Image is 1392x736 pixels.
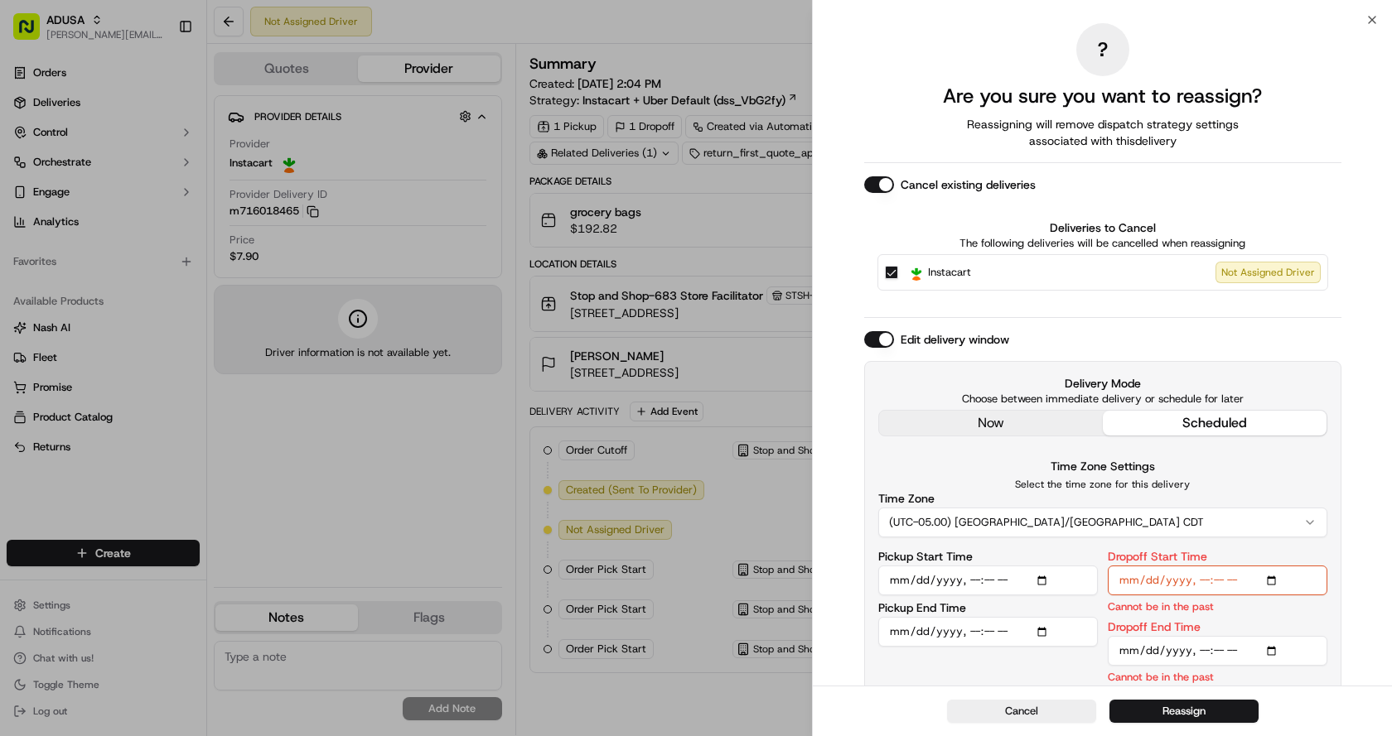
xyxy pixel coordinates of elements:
[1108,599,1214,614] p: Cannot be in the past
[17,242,30,255] div: 📗
[943,83,1262,109] h2: Are you sure you want to reassign?
[878,493,935,504] label: Time Zone
[878,478,1327,491] p: Select the time zone for this delivery
[928,264,971,281] span: Instacart
[944,116,1262,149] span: Reassigning will remove dispatch strategy settings associated with this delivery
[877,219,1328,236] label: Deliveries to Cancel
[10,233,133,263] a: 📗Knowledge Base
[282,163,302,183] button: Start new chat
[1103,411,1327,435] button: scheduled
[947,700,1096,723] button: Cancel
[157,240,266,257] span: API Documentation
[56,158,272,175] div: Start new chat
[56,175,210,188] div: We're available if you need us!
[17,158,46,188] img: 1736555255976-a54dd68f-1ca7-489b-9aae-adbdc363a1c4
[133,233,273,263] a: 💻API Documentation
[1108,551,1207,562] label: Dropoff Start Time
[117,280,201,293] a: Powered byPylon
[140,242,153,255] div: 💻
[877,236,1328,251] p: The following deliveries will be cancelled when reassigning
[1108,621,1201,633] label: Dropoff End Time
[878,392,1327,406] p: Choose between immediate delivery or schedule for later
[901,331,1009,348] label: Edit delivery window
[17,17,50,50] img: Nash
[879,411,1103,435] button: now
[1109,700,1259,723] button: Reassign
[17,66,302,93] p: Welcome 👋
[1051,459,1155,474] label: Time Zone Settings
[901,176,1036,193] label: Cancel existing deliveries
[878,602,966,613] label: Pickup End Time
[878,375,1327,392] label: Delivery Mode
[43,107,298,124] input: Got a question? Start typing here...
[165,281,201,293] span: Pylon
[33,240,127,257] span: Knowledge Base
[878,551,973,562] label: Pickup Start Time
[1108,669,1214,685] p: Cannot be in the past
[908,264,925,281] img: Instacart
[1076,23,1129,76] div: ?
